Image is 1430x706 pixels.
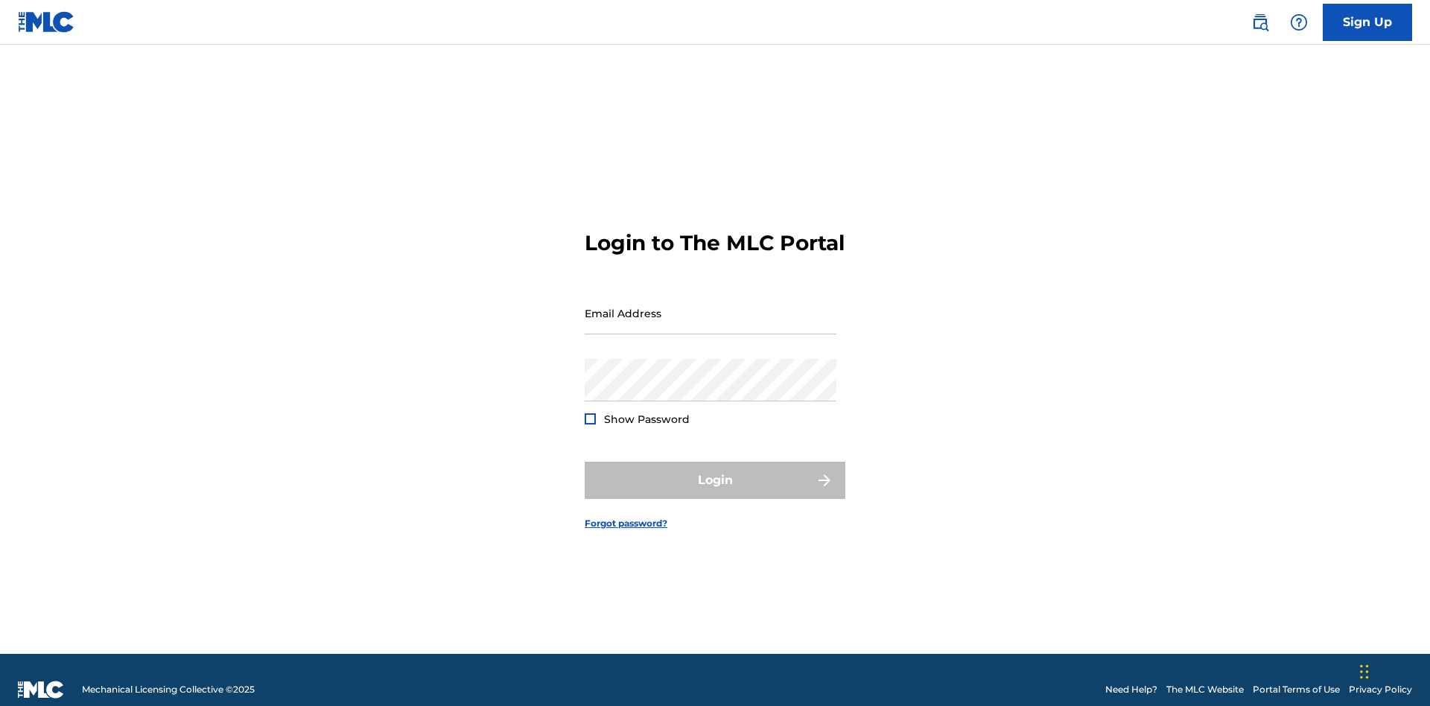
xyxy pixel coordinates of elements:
[1323,4,1412,41] a: Sign Up
[585,230,845,256] h3: Login to The MLC Portal
[82,683,255,696] span: Mechanical Licensing Collective © 2025
[1349,683,1412,696] a: Privacy Policy
[1290,13,1308,31] img: help
[18,681,64,699] img: logo
[585,517,667,530] a: Forgot password?
[1105,683,1157,696] a: Need Help?
[1166,683,1244,696] a: The MLC Website
[1356,635,1430,706] iframe: Chat Widget
[1253,683,1340,696] a: Portal Terms of Use
[1284,7,1314,37] div: Help
[1251,13,1269,31] img: search
[1360,649,1369,694] div: Drag
[604,413,690,426] span: Show Password
[18,11,75,33] img: MLC Logo
[1245,7,1275,37] a: Public Search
